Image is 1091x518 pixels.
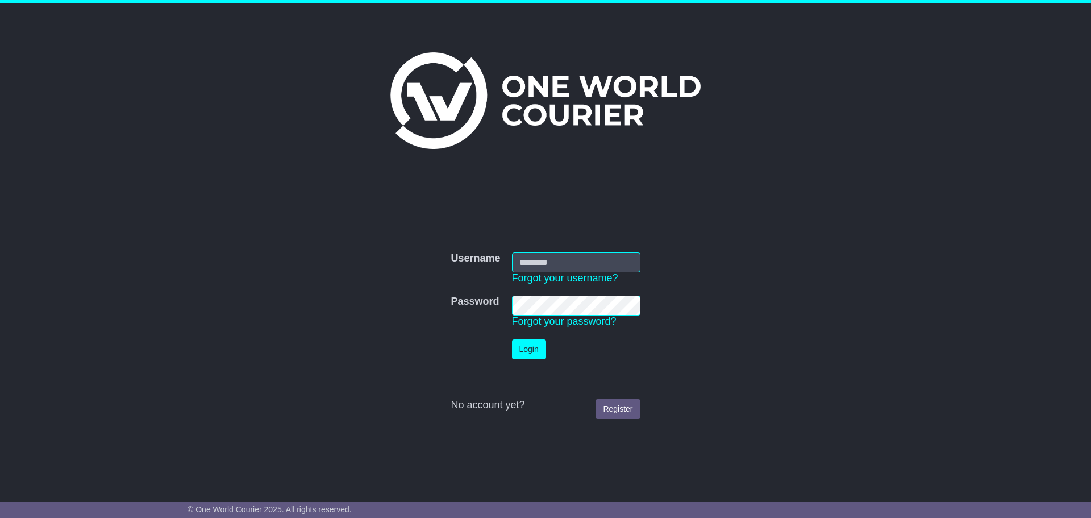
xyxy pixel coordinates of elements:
button: Login [512,339,546,359]
a: Forgot your password? [512,316,617,327]
img: One World [390,52,701,149]
label: Password [451,296,499,308]
label: Username [451,252,500,265]
div: No account yet? [451,399,640,412]
a: Forgot your username? [512,272,618,284]
a: Register [596,399,640,419]
span: © One World Courier 2025. All rights reserved. [188,505,352,514]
